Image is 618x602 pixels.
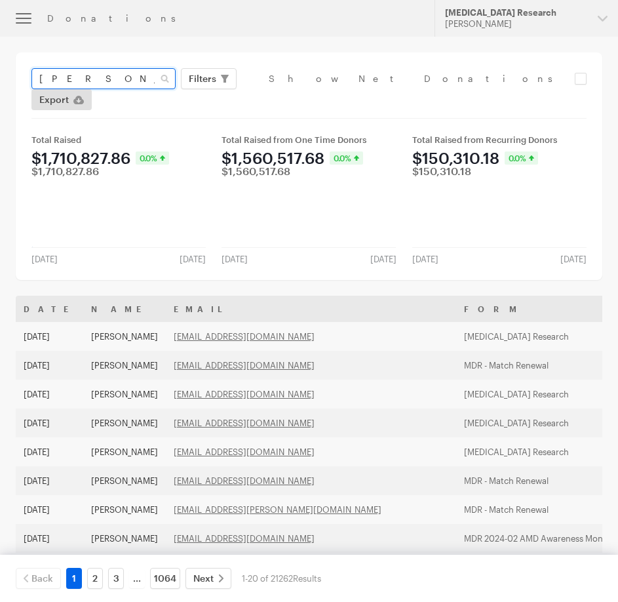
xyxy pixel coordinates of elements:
div: $1,560,517.68 [222,166,290,176]
td: [DATE] [16,380,83,409]
td: [PERSON_NAME] [83,351,166,380]
td: [PERSON_NAME] [83,495,166,524]
a: Export [31,89,92,110]
span: Filters [189,71,216,87]
a: [EMAIL_ADDRESS][DOMAIN_NAME] [174,418,315,428]
a: [EMAIL_ADDRESS][DOMAIN_NAME] [174,447,315,457]
div: Total Raised from One Time Donors [222,134,396,145]
td: [DATE] [16,409,83,437]
td: [PERSON_NAME] [83,322,166,351]
td: [DATE] [16,553,83,582]
div: [DATE] [214,254,256,264]
td: [PERSON_NAME] [83,466,166,495]
td: [PERSON_NAME] [83,524,166,553]
a: [EMAIL_ADDRESS][DOMAIN_NAME] [174,533,315,544]
a: 1064 [150,568,180,589]
div: [DATE] [552,254,594,264]
div: Total Raised from Recurring Donors [412,134,587,145]
div: 0.0% [505,151,538,165]
div: $150,310.18 [412,150,499,166]
div: $1,710,827.86 [31,166,99,176]
a: [EMAIL_ADDRESS][DOMAIN_NAME] [174,360,315,371]
td: [DATE] [16,524,83,553]
button: Filters [181,68,237,89]
th: Email [166,296,456,322]
div: 0.0% [136,151,169,165]
td: [DATE] [16,351,83,380]
div: 1-20 of 21262 [242,568,321,589]
span: Export [39,92,69,108]
a: [EMAIL_ADDRESS][DOMAIN_NAME] [174,389,315,399]
td: [DATE] [16,437,83,466]
td: [DATE] [16,322,83,351]
td: [PERSON_NAME] [83,409,166,437]
a: [EMAIL_ADDRESS][DOMAIN_NAME] [174,475,315,486]
td: [PERSON_NAME] [83,553,166,582]
div: [DATE] [362,254,404,264]
div: 0.0% [330,151,363,165]
div: $1,710,827.86 [31,150,130,166]
span: Next [193,571,214,586]
input: Search Name & Email [31,68,176,89]
a: 2 [87,568,103,589]
td: [DATE] [16,495,83,524]
a: [EMAIL_ADDRESS][PERSON_NAME][DOMAIN_NAME] [174,504,381,515]
td: [PERSON_NAME] [83,380,166,409]
div: [PERSON_NAME] [445,18,587,30]
a: 3 [108,568,124,589]
th: Name [83,296,166,322]
td: [DATE] [16,466,83,495]
td: [PERSON_NAME] [83,437,166,466]
a: [EMAIL_ADDRESS][DOMAIN_NAME] [174,331,315,342]
div: [MEDICAL_DATA] Research [445,7,587,18]
span: Results [293,573,321,584]
div: [DATE] [24,254,66,264]
a: Next [185,568,231,589]
th: Date [16,296,83,322]
div: Total Raised [31,134,206,145]
div: $150,310.18 [412,166,471,176]
div: [DATE] [172,254,214,264]
div: $1,560,517.68 [222,150,324,166]
div: [DATE] [404,254,446,264]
